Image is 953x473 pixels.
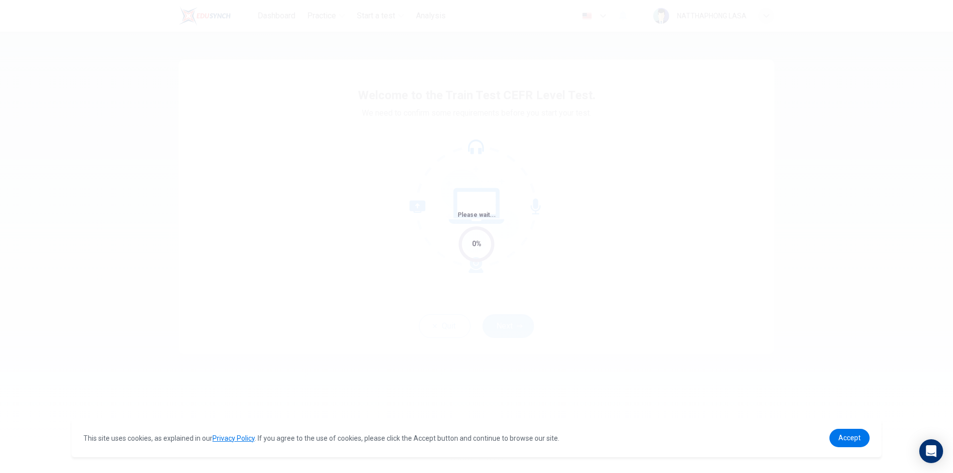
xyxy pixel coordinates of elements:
[838,434,861,442] span: Accept
[919,439,943,463] div: Open Intercom Messenger
[212,434,255,442] a: Privacy Policy
[83,434,559,442] span: This site uses cookies, as explained in our . If you agree to the use of cookies, please click th...
[458,211,496,218] span: Please wait...
[829,429,870,447] a: dismiss cookie message
[472,238,481,250] div: 0%
[71,419,882,457] div: cookieconsent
